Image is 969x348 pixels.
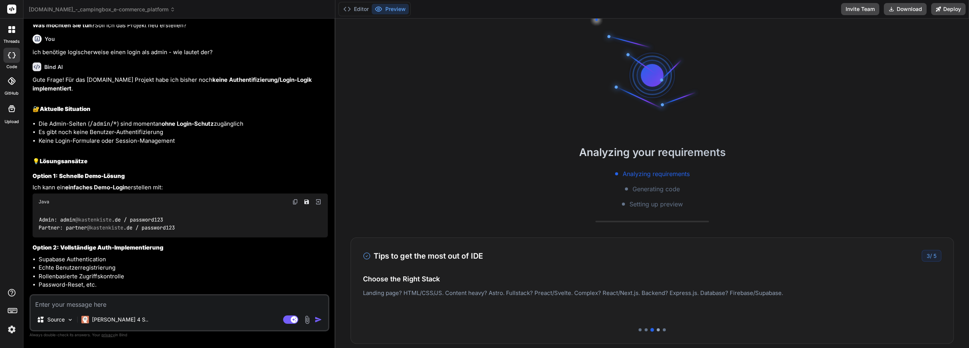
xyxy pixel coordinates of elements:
img: tab_domain_overview_orange.svg [31,44,37,50]
code: Admin: admin .de / password123 Partner: partner .de / password123 [39,216,175,231]
label: threads [3,38,20,45]
h2: Analyzing your requirements [335,144,969,160]
img: logo_orange.svg [12,12,18,18]
img: copy [292,199,298,205]
li: Rollenbasierte Zugriffskontrolle [39,272,328,281]
strong: Lösungsansätze [40,158,87,165]
h3: Tips to get the most out of IDE [363,250,483,262]
p: Source [47,316,65,323]
span: Java [39,199,49,205]
li: Keine Login-Formulare oder Session-Management [39,137,328,145]
span: Generating code [632,184,680,194]
span: Setting up preview [629,200,683,209]
label: GitHub [5,90,19,97]
img: website_grey.svg [12,20,18,26]
button: Save file [301,197,312,207]
strong: einfaches Demo-Login [65,184,128,191]
strong: Option 2: Vollständige Auth-Implementierung [33,244,164,251]
p: ich benötige logischerweise einen login als admin - wie lautet der? [33,48,328,57]
span: privacy [101,332,115,337]
img: Open in Browser [315,198,322,205]
strong: Option 1: Schnelle Demo-Lösung [33,172,125,179]
span: 3 [927,253,930,259]
strong: Aktuelle Situation [40,105,90,112]
strong: Was möchten Sie tun? [33,22,95,29]
div: Keywords nach Traffic [82,45,131,50]
span: Analyzing requirements [623,169,690,178]
h6: Bind AI [44,63,63,71]
h2: 💡 [33,157,328,166]
label: code [6,64,17,70]
p: [PERSON_NAME] 4 S.. [92,316,148,323]
p: Soll ich das Projekt neu erstellen? [33,21,328,30]
li: Die Admin-Seiten ( ) sind momentan zugänglich [39,120,328,128]
span: @kastenkiste [75,217,112,223]
div: v 4.0.25 [21,12,37,18]
img: tab_keywords_by_traffic_grey.svg [74,44,80,50]
button: Editor [340,4,372,14]
div: Domain [39,45,56,50]
li: Password-Reset, etc. [39,281,328,289]
p: Always double-check its answers. Your in Bind [30,331,329,339]
img: Pick Models [67,317,73,323]
li: Supabase Authentication [39,255,328,264]
strong: ohne Login-Schutz [162,120,214,127]
span: 5 [933,253,936,259]
label: Upload [5,119,19,125]
img: attachment [303,315,312,324]
li: Echte Benutzerregistrierung [39,264,328,272]
li: Es gibt noch keine Benutzer-Authentifizierung [39,128,328,137]
code: /admin/* [90,120,117,128]
img: Claude 4 Sonnet [81,316,89,323]
button: Download [884,3,927,15]
button: Invite Team [841,3,879,15]
p: Ich kann ein erstellen mit: [33,183,328,192]
div: / [922,250,941,262]
button: Deploy [931,3,966,15]
h2: 🔐 [33,105,328,114]
h4: Choose the Right Stack [363,274,941,284]
h6: You [45,35,55,43]
p: Gute Frage! Für das [DOMAIN_NAME] Projekt habe ich bisher noch . [33,76,328,93]
div: Domain: [DOMAIN_NAME] [20,20,83,26]
strong: keine Authentifizierung/Login-Logik implementiert [33,76,313,92]
button: Preview [372,4,409,14]
span: [DOMAIN_NAME]_-_campingbox_e-commerce_platform [29,6,175,13]
img: settings [5,323,18,336]
span: @kastenkiste [87,224,123,231]
img: icon [315,316,322,323]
